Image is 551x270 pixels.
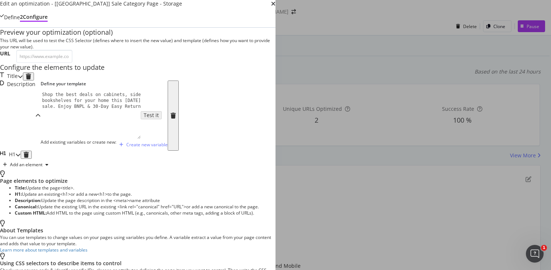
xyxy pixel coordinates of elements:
[144,112,159,118] div: Test it
[41,139,116,151] div: Add existing variables or create new:
[541,245,547,251] span: 1
[4,14,20,21] div: Define
[113,197,129,204] span: <meta>
[7,81,35,151] div: Description
[20,13,23,21] div: 2
[15,185,275,191] li: Update the page .
[15,185,26,191] strong: Title:
[15,191,275,197] li: Update an existing or add a new to the page.
[15,210,275,216] li: Add HTML to the page using custom HTML (e.g., canonicals, other meta tags, adding a block of URLs).
[7,72,18,81] div: Title
[15,197,275,204] li: Update the page description in the name attribute
[15,210,47,216] strong: Custom HTML:
[60,185,73,191] span: <title>
[23,13,48,21] div: Configure
[60,191,71,197] span: <h1>
[117,204,186,210] span: <link rel="canonical" href="URL">
[126,141,168,148] div: Create new variable
[116,139,168,151] button: Create new variable
[97,191,107,197] span: <h1>
[15,191,22,197] strong: H1:
[526,245,544,263] iframe: Intercom live chat
[141,111,162,119] button: Test it
[9,151,16,159] div: H1
[41,81,162,87] label: Define your template
[16,50,72,63] input: https://www.example.com
[15,197,41,204] strong: Description:
[15,204,275,210] li: Update the existing URL in the existing or add a new canonical to the page.
[10,163,42,167] div: Add an element
[15,204,38,210] strong: Canonical:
